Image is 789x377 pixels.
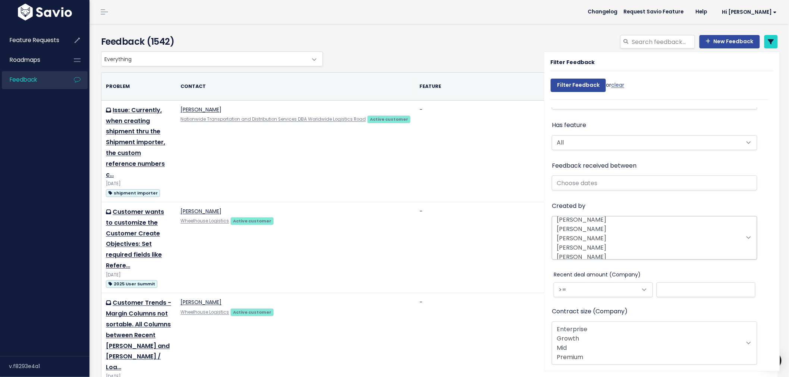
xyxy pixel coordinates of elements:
a: clear [611,81,624,89]
a: Nationwide Transportation and Distribution Services DBA Worldwide Logistics Road [180,116,366,122]
a: Customer wants to customize the Customer Create Objectives: Set required fields like Refere… [106,207,164,270]
a: Hi [PERSON_NAME] [713,6,783,18]
a: Wheelhouse Logistics [180,218,229,224]
th: Feature [415,73,564,100]
span: shipment importer [106,189,160,197]
span: Changelog [588,9,618,15]
a: Wheelhouse Logistics [180,309,229,315]
a: Customer Trends - Margin Columns not sortable. All Columns between Recent [PERSON_NAME] and [PERS... [106,298,171,371]
td: - [415,100,564,202]
option: [PERSON_NAME] [557,234,751,243]
option: [PERSON_NAME] [557,243,751,252]
label: Feedback received between [552,161,636,171]
label: Has feature [552,120,586,131]
div: [DATE] [106,271,172,279]
option: [PERSON_NAME] [557,252,751,262]
input: Filter Feedback [551,79,606,92]
span: Feedback [10,76,37,83]
a: Active customer [230,217,274,224]
option: Premium [557,352,751,362]
a: New Feedback [700,35,760,48]
a: [PERSON_NAME] [180,106,221,113]
a: shipment importer [106,188,160,197]
span: 2025 User Summit [106,280,157,288]
strong: Active customer [233,218,271,224]
input: Search feedback... [631,35,695,48]
strong: Active customer [370,116,408,122]
strong: Active customer [233,309,271,315]
h4: Feedback (1542) [101,35,319,48]
span: Everything [101,52,308,66]
a: [PERSON_NAME] [180,298,221,306]
div: v.f8293e4a1 [9,357,89,376]
option: Growth [557,334,751,343]
span: Everything [101,51,323,66]
div: or [551,75,624,99]
label: Created by [552,201,585,212]
th: Problem [101,73,176,100]
a: [PERSON_NAME] [180,207,221,215]
option: Enterprise [557,324,751,334]
a: Active customer [367,115,411,123]
td: - [415,202,564,293]
a: Request Savio Feature [618,6,690,18]
div: [DATE] [106,180,172,188]
a: 2025 User Summit [106,279,157,288]
label: Contract size (Company) [552,306,628,317]
input: Choose dates [552,175,757,190]
a: Feature Requests [2,32,62,49]
label: Recent deal amount (Company) [554,270,641,279]
strong: Filter Feedback [550,58,595,66]
a: Active customer [230,308,274,316]
span: Feature Requests [10,36,59,44]
a: Roadmaps [2,51,62,69]
span: Hi [PERSON_NAME] [722,9,777,15]
a: Issue: Currently, when creating shipment thru the Shipment importer, the custom reference numbers c… [106,106,165,179]
th: Contact [176,73,415,100]
span: Roadmaps [10,56,40,64]
option: Mid [557,343,751,352]
a: Feedback [2,71,62,88]
option: Pro [557,362,751,371]
option: [PERSON_NAME] [557,224,751,234]
img: logo-white.9d6f32f41409.svg [16,4,74,20]
option: [PERSON_NAME] [557,215,751,224]
a: Help [690,6,713,18]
